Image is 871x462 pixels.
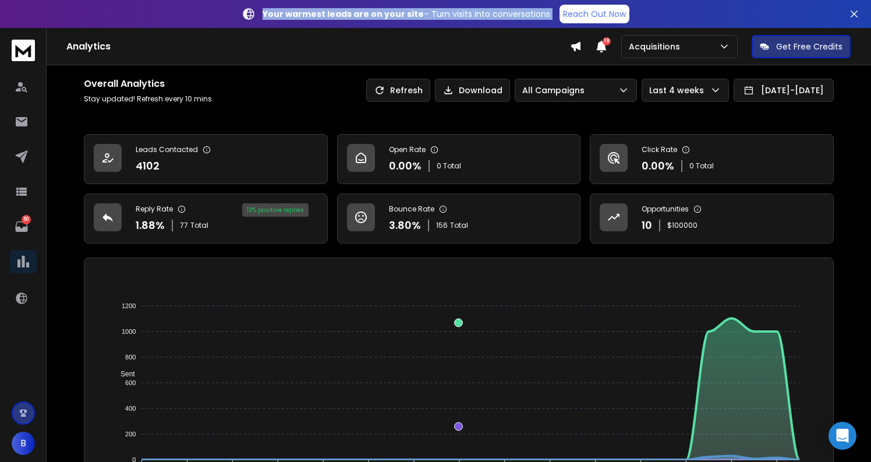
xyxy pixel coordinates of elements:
[136,145,198,154] p: Leads Contacted
[125,431,136,438] tspan: 200
[84,94,214,104] p: Stay updated! Refresh every 10 mins.
[22,215,31,224] p: 50
[522,84,589,96] p: All Campaigns
[437,161,461,171] p: 0 Total
[734,79,834,102] button: [DATE]-[DATE]
[389,145,426,154] p: Open Rate
[389,204,434,214] p: Bounce Rate
[642,204,689,214] p: Opportunities
[642,217,652,234] p: 10
[563,8,626,20] p: Reach Out Now
[649,84,709,96] p: Last 4 weeks
[84,134,328,184] a: Leads Contacted4102
[629,41,685,52] p: Acquisitions
[689,161,714,171] p: 0 Total
[122,302,136,309] tspan: 1200
[190,221,208,230] span: Total
[667,221,697,230] p: $ 100000
[242,203,309,217] div: 13 % positive replies
[84,77,214,91] h1: Overall Analytics
[125,354,136,361] tspan: 800
[450,221,468,230] span: Total
[122,328,136,335] tspan: 1000
[66,40,570,54] h1: Analytics
[263,8,550,20] p: – Turn visits into conversations
[337,193,581,244] a: Bounce Rate3.80%156Total
[776,41,842,52] p: Get Free Credits
[366,79,430,102] button: Refresh
[435,79,510,102] button: Download
[125,379,136,386] tspan: 600
[125,405,136,412] tspan: 400
[642,145,677,154] p: Click Rate
[459,84,502,96] p: Download
[590,134,834,184] a: Click Rate0.00%0 Total
[10,215,33,238] a: 50
[436,221,448,230] span: 156
[389,217,421,234] p: 3.80 %
[12,432,35,455] button: B
[828,422,856,450] div: Open Intercom Messenger
[390,84,423,96] p: Refresh
[603,37,611,45] span: 19
[180,221,188,230] span: 77
[263,8,424,20] strong: Your warmest leads are on your site
[560,5,629,23] a: Reach Out Now
[12,40,35,61] img: logo
[590,193,834,244] a: Opportunities10$100000
[642,158,674,174] p: 0.00 %
[752,35,851,58] button: Get Free Credits
[136,204,173,214] p: Reply Rate
[136,217,165,234] p: 1.88 %
[84,193,328,244] a: Reply Rate1.88%77Total13% positive replies
[389,158,422,174] p: 0.00 %
[337,134,581,184] a: Open Rate0.00%0 Total
[136,158,160,174] p: 4102
[112,370,135,378] span: Sent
